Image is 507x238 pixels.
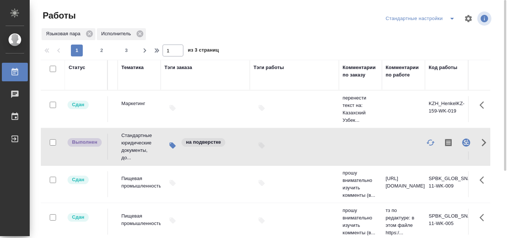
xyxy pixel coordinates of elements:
[42,28,95,40] div: Языковая пара
[97,28,146,40] div: Исполнитель
[72,101,84,108] p: Сдан
[475,171,493,189] button: Здесь прячутся важные кнопки
[343,169,378,199] p: прошу внимательно изучить комменты (в...
[121,175,157,190] p: Пищевая промышленность
[67,100,104,110] div: Менеджер проверил работу исполнителя, передает ее на следующий этап
[422,134,439,151] button: Обновить
[67,175,104,185] div: Менеджер проверил работу исполнителя, передает ее на следующий этап
[253,100,270,116] button: Добавить тэги
[253,64,284,71] div: Тэги работы
[253,212,270,229] button: Добавить тэги
[121,212,157,227] p: Пищевая промышленность
[386,64,421,79] div: Комментарии по работе
[72,138,97,146] p: Выполнен
[439,134,457,151] button: Скопировать мини-бриф
[425,209,468,235] td: SPBK_GLOB_SNACK-11-WK-005
[96,47,108,54] span: 2
[121,132,157,162] p: Стандартные юридические документы, до...
[67,137,104,147] div: Исполнитель завершил работу
[457,134,475,151] button: Открыть проект SmartCat
[121,64,144,71] div: Тематика
[46,30,83,38] p: Языковая пара
[477,12,493,26] span: Посмотреть информацию
[425,96,468,122] td: KZH_HenkelKZ-159-WK-019
[164,137,181,154] button: Изменить тэги
[67,212,104,222] div: Менеджер проверил работу исполнителя, передает ее на следующий этап
[386,207,421,237] p: тз по редактуре: в этом файле https:/...
[164,100,181,116] button: Добавить тэги
[121,45,133,56] button: 3
[164,175,181,191] button: Добавить тэги
[384,13,459,25] div: split button
[72,176,84,183] p: Сдан
[96,45,108,56] button: 2
[425,171,468,197] td: SPBK_GLOB_SNACK-11-WK-009
[475,134,493,151] button: Скрыть кнопки
[101,30,134,38] p: Исполнитель
[69,64,85,71] div: Статус
[343,94,378,124] p: перенести текст на: Казахский Узбек...
[164,64,192,71] div: Тэги заказа
[343,64,378,79] div: Комментарии по заказу
[429,64,457,71] div: Код работы
[459,10,477,27] span: Настроить таблицу
[253,175,270,191] button: Добавить тэги
[475,96,493,114] button: Здесь прячутся важные кнопки
[121,100,157,107] p: Маркетинг
[181,137,226,147] div: на подверстке
[41,10,76,22] span: Работы
[72,213,84,221] p: Сдан
[188,46,219,56] span: из 3 страниц
[343,207,378,237] p: прошу внимательно изучить комменты (в...
[121,47,133,54] span: 3
[475,209,493,226] button: Здесь прячутся важные кнопки
[186,138,221,146] p: на подверстке
[253,137,270,154] button: Добавить тэги
[386,175,421,190] p: [URL][DOMAIN_NAME]..
[164,212,181,229] button: Добавить тэги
